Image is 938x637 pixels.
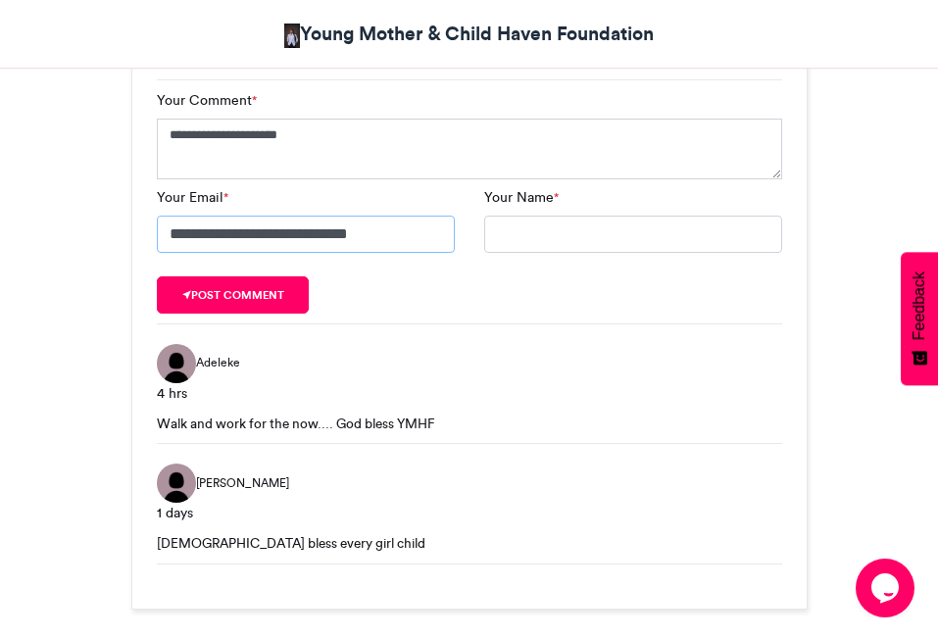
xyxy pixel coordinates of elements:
[284,24,301,48] img: Damilola Taiwo
[911,271,928,340] span: Feedback
[284,20,655,48] a: Young Mother & Child Haven Foundation
[157,344,196,383] img: Adeleke
[157,383,782,404] div: 4 hrs
[157,533,782,553] div: [DEMOGRAPHIC_DATA] bless every girl child
[856,559,918,617] iframe: chat widget
[901,252,938,385] button: Feedback - Show survey
[157,414,782,433] div: Walk and work for the now.... God bless YMHF
[157,276,310,314] button: Post comment
[157,464,196,503] img: Olabisi
[196,354,240,371] span: Adeleke
[157,187,228,208] label: Your Email
[196,474,289,492] span: [PERSON_NAME]
[157,503,782,523] div: 1 days
[484,187,559,208] label: Your Name
[157,90,257,111] label: Your Comment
